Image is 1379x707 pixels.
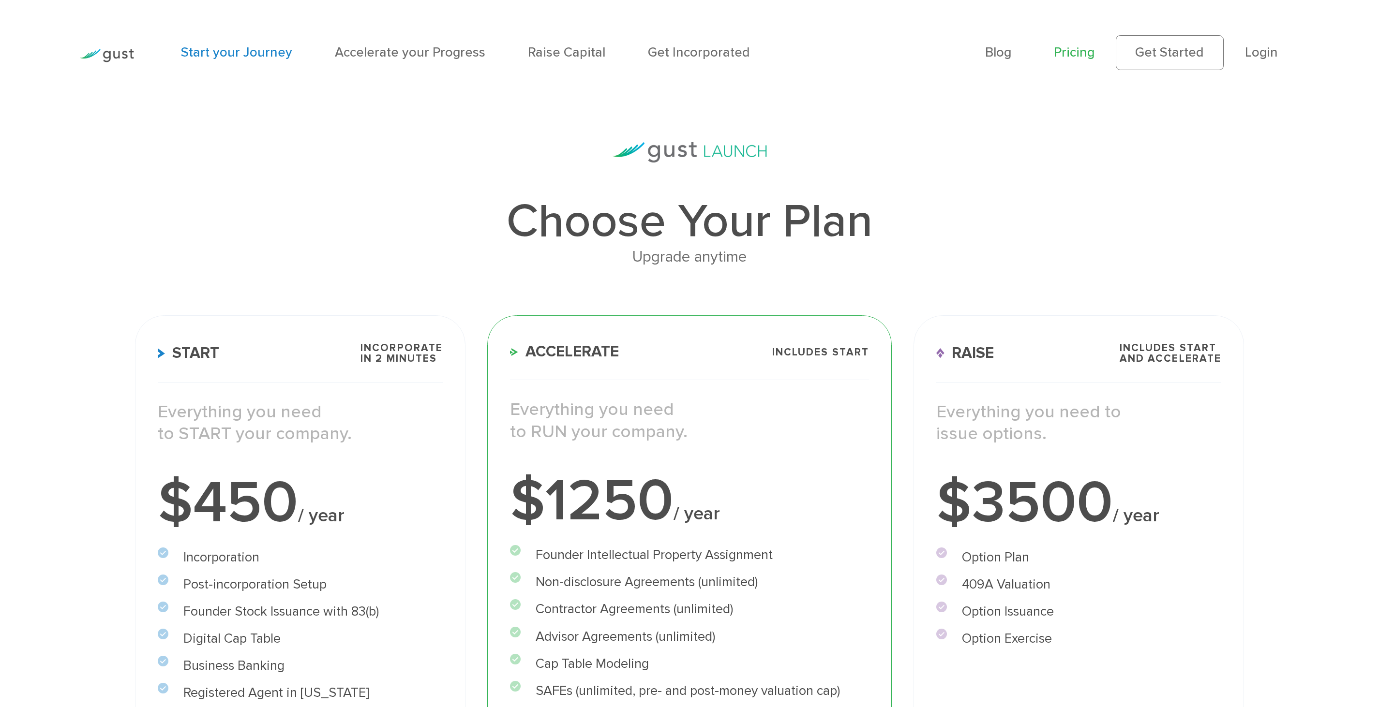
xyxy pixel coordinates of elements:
[936,629,1222,648] li: Option Exercise
[936,602,1222,621] li: Option Issuance
[936,346,994,361] span: Raise
[181,44,292,60] a: Start your Journey
[158,547,443,567] li: Incorporation
[510,627,869,647] li: Advisor Agreements (unlimited)
[298,505,345,527] span: / year
[360,343,443,363] span: Incorporate in 2 Minutes
[510,344,619,360] span: Accelerate
[335,44,485,60] a: Accelerate your Progress
[135,245,1244,269] div: Upgrade anytime
[936,474,1222,532] div: $3500
[510,681,869,701] li: SAFEs (unlimited, pre- and post-money valuation cap)
[1054,44,1094,60] a: Pricing
[1113,505,1159,527] span: / year
[528,44,605,60] a: Raise Capital
[510,348,518,356] img: Accelerate Icon
[158,574,443,594] li: Post-incorporation Setup
[158,602,443,621] li: Founder Stock Issuance with 83(b)
[80,49,134,62] img: Gust Logo
[936,574,1222,594] li: 409A Valuation
[135,198,1244,245] h1: Choose Your Plan
[612,142,767,162] img: gust-launch-logos.svg
[674,503,720,525] span: / year
[1116,35,1224,70] a: Get Started
[648,44,750,60] a: Get Incorporated
[985,44,1011,60] a: Blog
[158,656,443,676] li: Business Banking
[158,683,443,703] li: Registered Agent in [US_STATE]
[510,472,869,530] div: $1250
[158,474,443,532] div: $450
[158,629,443,648] li: Digital Cap Table
[772,347,869,357] span: Includes START
[158,348,165,358] img: Start Icon X2
[510,599,869,619] li: Contractor Agreements (unlimited)
[936,348,944,358] img: Raise Icon
[158,346,219,361] span: Start
[510,654,869,674] li: Cap Table Modeling
[1120,343,1222,363] span: Includes START and ACCELERATE
[158,401,443,445] p: Everything you need to START your company.
[510,572,869,592] li: Non-disclosure Agreements (unlimited)
[1245,44,1278,60] a: Login
[510,398,869,442] p: Everything you need to RUN your company.
[936,401,1222,445] p: Everything you need to issue options.
[936,547,1222,567] li: Option Plan
[510,545,869,565] li: Founder Intellectual Property Assignment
